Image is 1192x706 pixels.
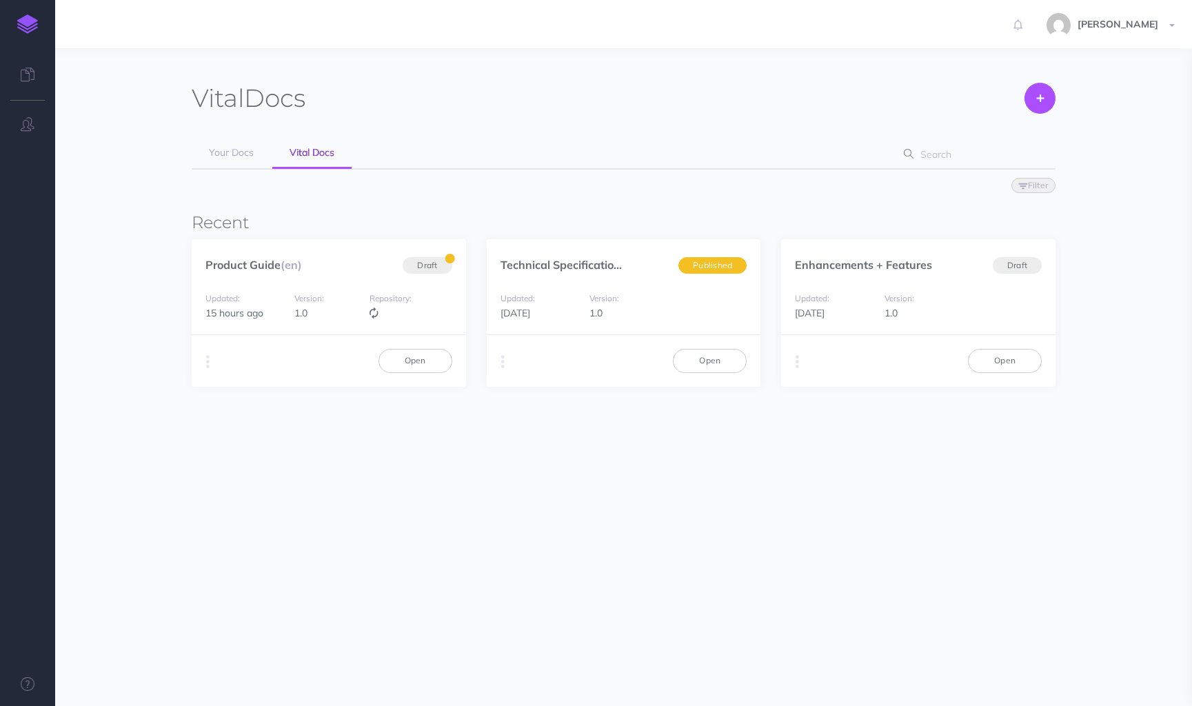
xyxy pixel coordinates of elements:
[192,138,271,168] a: Your Docs
[272,138,352,169] a: Vital Docs
[205,293,240,303] small: Updated:
[205,258,302,272] a: Product Guide(en)
[501,352,505,372] i: More actions
[501,307,530,319] span: [DATE]
[885,293,914,303] small: Version:
[290,146,334,159] span: Vital Docs
[795,258,932,272] a: Enhancements + Features
[281,258,302,272] span: (en)
[209,146,254,159] span: Your Docs
[192,214,1055,232] h3: Recent
[1047,13,1071,37] img: 5da3de2ef7f569c4e7af1a906648a0de.jpg
[673,349,747,372] a: Open
[501,293,535,303] small: Updated:
[885,307,898,319] span: 1.0
[294,307,307,319] span: 1.0
[796,352,799,372] i: More actions
[192,83,305,114] h1: Docs
[501,258,622,272] a: Technical Specificatio...
[17,14,38,34] img: logo-mark.svg
[589,293,619,303] small: Version:
[206,352,210,372] i: More actions
[916,142,1034,167] input: Search
[795,307,825,319] span: [DATE]
[589,307,603,319] span: 1.0
[192,83,244,113] span: Vital
[795,293,829,303] small: Updated:
[1071,18,1165,30] span: [PERSON_NAME]
[294,293,324,303] small: Version:
[378,349,452,372] a: Open
[1011,178,1055,193] button: Filter
[968,349,1042,372] a: Open
[205,307,263,319] span: 15 hours ago
[370,293,412,303] small: Repository:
